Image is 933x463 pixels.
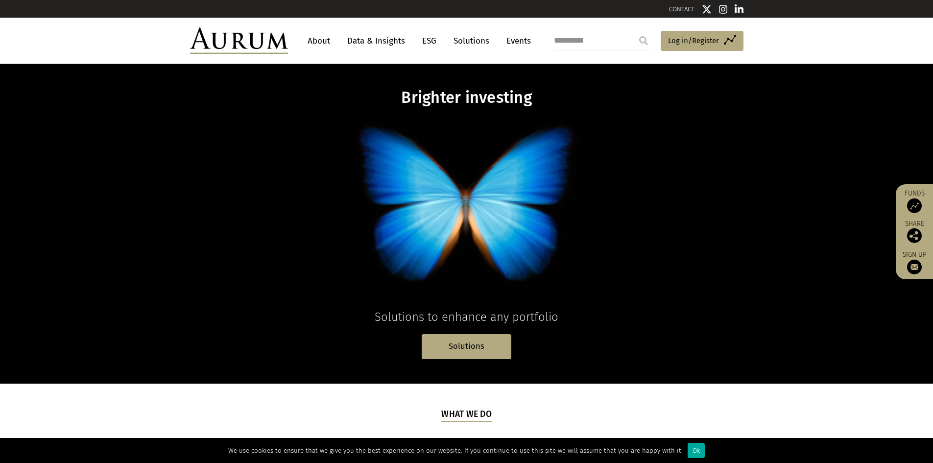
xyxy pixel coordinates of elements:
a: Solutions [449,32,494,50]
a: ESG [417,32,441,50]
div: Ok [688,443,705,458]
span: Solutions to enhance any portfolio [375,310,558,324]
img: Linkedin icon [735,4,743,14]
img: Aurum [190,27,288,54]
a: Data & Insights [342,32,410,50]
div: Share [901,220,928,243]
a: CONTACT [669,5,694,13]
a: Solutions [422,334,511,359]
a: Funds [901,189,928,213]
a: Log in/Register [661,31,743,51]
input: Submit [634,31,653,50]
img: Twitter icon [702,4,712,14]
a: About [303,32,335,50]
a: Sign up [901,250,928,274]
h1: Brighter investing [278,88,656,107]
img: Share this post [907,228,922,243]
img: Sign up to our newsletter [907,260,922,274]
img: Access Funds [907,198,922,213]
a: Events [502,32,531,50]
h5: What we do [441,408,492,422]
img: Instagram icon [719,4,728,14]
span: Log in/Register [668,35,719,47]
